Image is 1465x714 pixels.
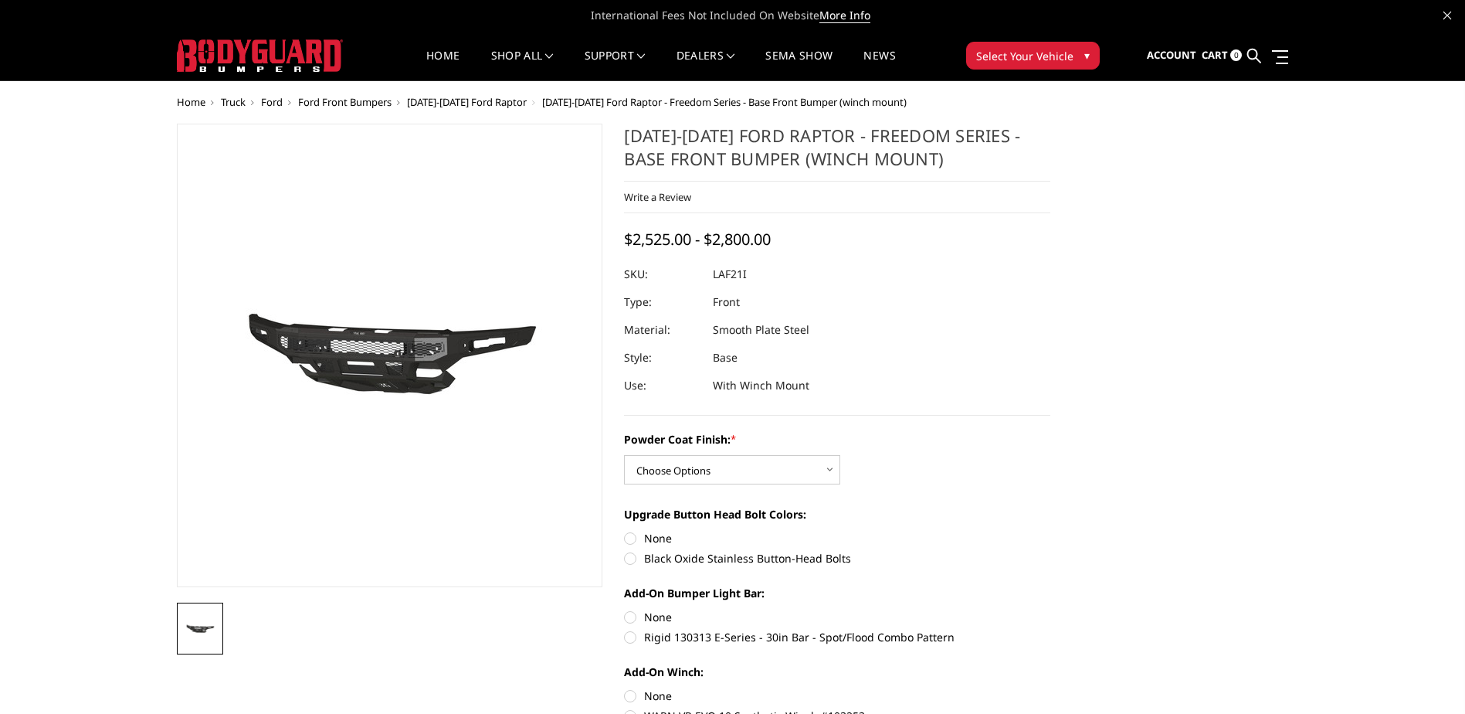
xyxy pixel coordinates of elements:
[426,50,460,80] a: Home
[713,288,740,316] dd: Front
[585,50,646,80] a: Support
[407,95,527,109] a: [DATE]-[DATE] Ford Raptor
[624,229,771,250] span: $2,525.00 - $2,800.00
[624,629,1050,645] label: Rigid 130313 E-Series - 30in Bar - Spot/Flood Combo Pattern
[221,95,246,109] a: Truck
[624,190,691,204] a: Write a Review
[966,42,1100,70] button: Select Your Vehicle
[177,95,205,109] a: Home
[624,530,1050,546] label: None
[624,288,701,316] dt: Type:
[624,431,1050,447] label: Powder Coat Finish:
[1202,48,1228,62] span: Cart
[765,50,833,80] a: SEMA Show
[491,50,554,80] a: shop all
[713,260,747,288] dd: LAF21I
[819,8,870,23] a: More Info
[677,50,735,80] a: Dealers
[713,316,809,344] dd: Smooth Plate Steel
[1147,35,1196,76] a: Account
[624,124,1050,182] h1: [DATE]-[DATE] Ford Raptor - Freedom Series - Base Front Bumper (winch mount)
[298,95,392,109] a: Ford Front Bumpers
[1202,35,1242,76] a: Cart 0
[624,585,1050,601] label: Add-On Bumper Light Bar:
[1084,47,1090,63] span: ▾
[542,95,907,109] span: [DATE]-[DATE] Ford Raptor - Freedom Series - Base Front Bumper (winch mount)
[713,344,738,372] dd: Base
[624,316,701,344] dt: Material:
[624,372,701,399] dt: Use:
[624,344,701,372] dt: Style:
[976,48,1073,64] span: Select Your Vehicle
[177,39,343,72] img: BODYGUARD BUMPERS
[177,124,603,587] a: 2021-2025 Ford Raptor - Freedom Series - Base Front Bumper (winch mount)
[261,95,283,109] a: Ford
[624,260,701,288] dt: SKU:
[1230,49,1242,61] span: 0
[624,506,1050,522] label: Upgrade Button Head Bolt Colors:
[713,372,809,399] dd: With Winch Mount
[624,664,1050,680] label: Add-On Winch:
[624,550,1050,566] label: Black Oxide Stainless Button-Head Bolts
[181,620,219,638] img: 2021-2025 Ford Raptor - Freedom Series - Base Front Bumper (winch mount)
[1147,48,1196,62] span: Account
[624,688,1050,704] label: None
[196,265,582,446] img: 2021-2025 Ford Raptor - Freedom Series - Base Front Bumper (winch mount)
[624,609,1050,625] label: None
[863,50,895,80] a: News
